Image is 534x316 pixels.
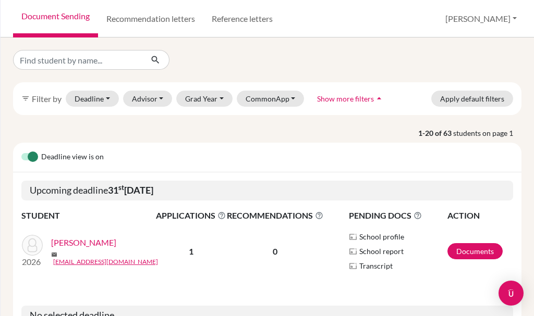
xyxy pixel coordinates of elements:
[176,91,233,107] button: Grad Year
[441,9,521,29] button: [PERSON_NAME]
[359,260,393,271] span: Transcript
[21,94,30,103] i: filter_list
[66,91,119,107] button: Deadline
[21,209,155,222] th: STUDENT
[51,251,57,258] span: mail
[227,245,323,258] p: 0
[227,209,323,222] span: RECOMMENDATIONS
[22,256,43,268] p: 2026
[349,247,357,256] img: Parchments logo
[32,94,62,104] span: Filter by
[447,243,503,259] a: Documents
[447,209,513,222] th: ACTION
[499,281,524,306] div: Open Intercom Messenger
[349,233,357,241] img: Parchments logo
[123,91,173,107] button: Advisor
[317,94,374,103] span: Show more filters
[349,209,446,222] span: PENDING DOCS
[418,128,453,138] strong: 1-20 of 63
[349,262,357,270] img: Parchments logo
[22,235,43,256] img: Mikolji, Avery
[374,93,384,104] i: arrow_drop_up
[21,181,513,200] h5: Upcoming deadline
[453,128,521,138] span: students on page 1
[156,209,226,222] span: APPLICATIONS
[237,91,305,107] button: CommonApp
[53,257,158,267] a: [EMAIL_ADDRESS][DOMAIN_NAME]
[359,246,404,257] span: School report
[108,184,153,196] b: 31 [DATE]
[308,91,393,107] button: Show more filtersarrow_drop_up
[51,236,116,249] a: [PERSON_NAME]
[359,231,404,242] span: School profile
[431,91,513,107] button: Apply default filters
[13,50,142,70] input: Find student by name...
[41,151,104,163] span: Deadline view is on
[189,246,193,256] b: 1
[118,183,124,192] sup: st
